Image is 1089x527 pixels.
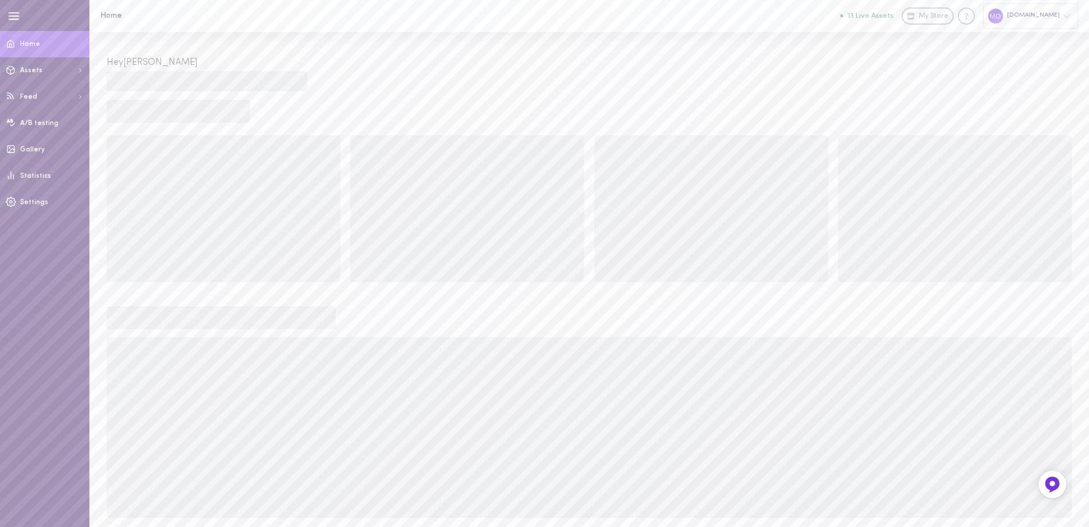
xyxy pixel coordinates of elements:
[20,41,40,48] span: Home
[958,7,975,25] div: Knowledge center
[20,199,48,206] span: Settings
[20,146,45,153] span: Gallery
[20,67,42,74] span: Assets
[919,11,949,22] span: My Store
[20,173,51,179] span: Statistics
[100,11,289,20] h1: Home
[983,3,1078,28] div: [DOMAIN_NAME]
[20,93,37,100] span: Feed
[840,12,894,19] button: 13 Live Assets
[107,58,197,67] span: Hey [PERSON_NAME]
[1044,476,1061,493] img: Feedback Button
[840,12,902,20] a: 13 Live Assets
[902,7,954,25] a: My Store
[20,120,58,127] span: A/B testing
